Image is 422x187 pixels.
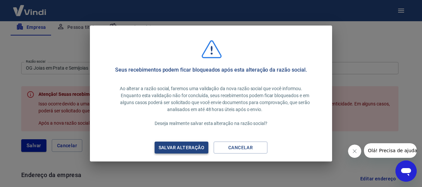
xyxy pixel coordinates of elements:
[4,5,56,10] span: Olá! Precisa de ajuda?
[214,142,267,154] button: Cancelar
[112,85,310,127] p: Ao alterar a razão social, faremos uma validação da nova razão social que você informou. Enquanto...
[115,67,307,73] h5: Seus recebimentos podem ficar bloqueados após esta alteração da razão social.
[155,142,208,154] button: Salvar alteração
[151,144,212,152] div: Salvar alteração
[364,143,417,158] iframe: Mensagem da empresa
[348,145,361,158] iframe: Fechar mensagem
[395,160,417,182] iframe: Botão para abrir a janela de mensagens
